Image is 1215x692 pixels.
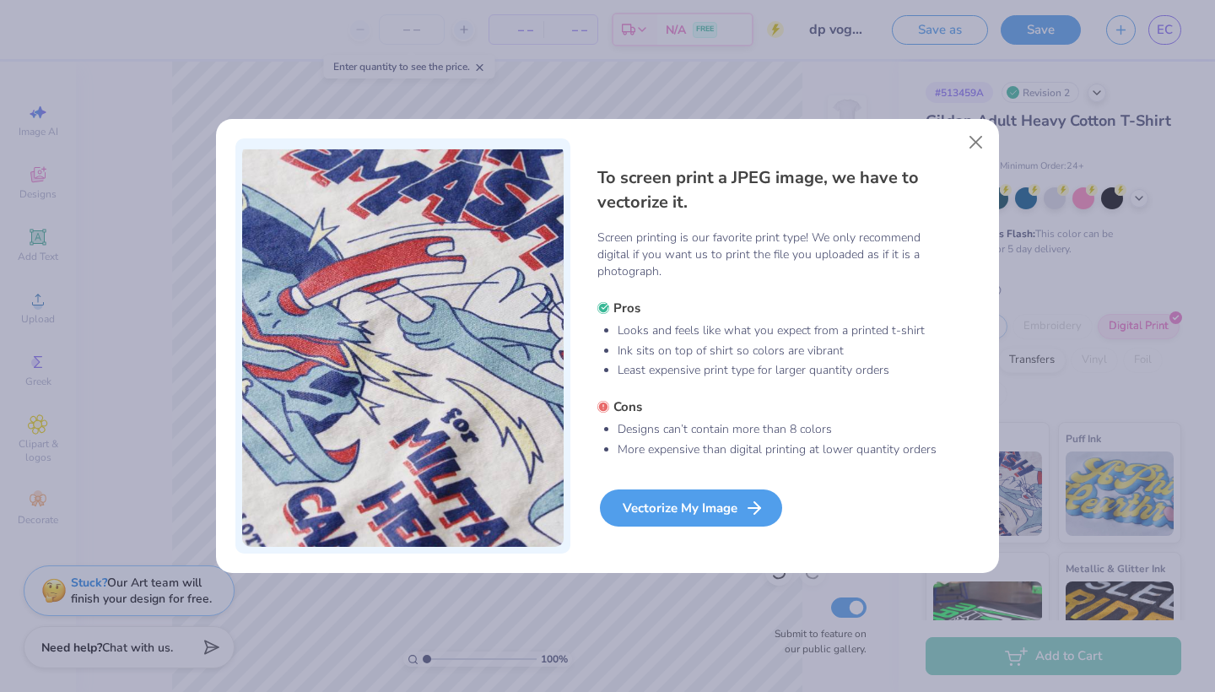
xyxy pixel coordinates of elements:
h5: Pros [597,300,938,316]
li: Designs can’t contain more than 8 colors [618,421,938,438]
li: Looks and feels like what you expect from a printed t-shirt [618,322,938,339]
button: Close [960,127,992,159]
li: Least expensive print type for larger quantity orders [618,362,938,379]
h4: To screen print a JPEG image, we have to vectorize it. [597,165,938,215]
li: Ink sits on top of shirt so colors are vibrant [618,343,938,360]
p: Screen printing is our favorite print type! We only recommend digital if you want us to print the... [597,230,938,280]
div: Vectorize My Image [600,489,782,527]
li: More expensive than digital printing at lower quantity orders [618,441,938,458]
h5: Cons [597,398,938,415]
